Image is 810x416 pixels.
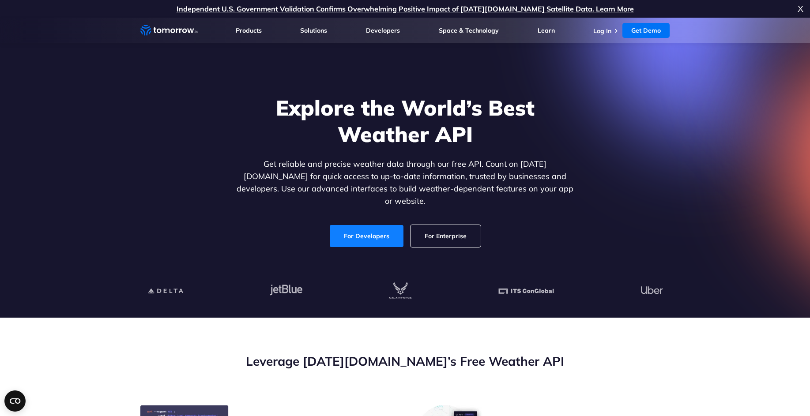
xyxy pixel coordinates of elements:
p: Get reliable and precise weather data through our free API. Count on [DATE][DOMAIN_NAME] for quic... [235,158,576,207]
a: Home link [140,24,198,37]
a: Learn [538,26,555,34]
a: Solutions [300,26,327,34]
h1: Explore the World’s Best Weather API [235,94,576,147]
a: Developers [366,26,400,34]
a: Get Demo [622,23,670,38]
a: Space & Technology [439,26,499,34]
a: Independent U.S. Government Validation Confirms Overwhelming Positive Impact of [DATE][DOMAIN_NAM... [177,4,634,13]
a: Products [236,26,262,34]
button: Open CMP widget [4,390,26,412]
h2: Leverage [DATE][DOMAIN_NAME]’s Free Weather API [140,353,670,370]
a: Log In [593,27,611,35]
a: For Enterprise [411,225,481,247]
a: For Developers [330,225,403,247]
